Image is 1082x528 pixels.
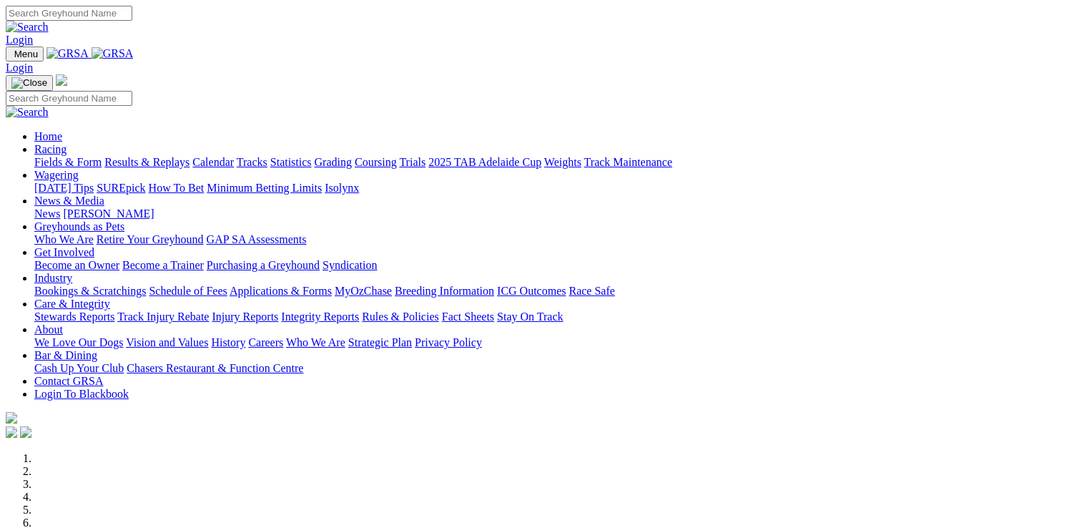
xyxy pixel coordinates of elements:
[34,311,114,323] a: Stewards Reports
[6,47,44,62] button: Toggle navigation
[237,156,267,168] a: Tracks
[6,412,17,424] img: logo-grsa-white.png
[544,156,581,168] a: Weights
[207,259,320,271] a: Purchasing a Greyhound
[6,106,49,119] img: Search
[415,336,482,348] a: Privacy Policy
[34,272,72,284] a: Industry
[315,156,352,168] a: Grading
[6,75,53,91] button: Toggle navigation
[584,156,672,168] a: Track Maintenance
[20,426,31,438] img: twitter.svg
[34,375,103,387] a: Contact GRSA
[335,285,392,297] a: MyOzChase
[355,156,397,168] a: Coursing
[34,336,1076,349] div: About
[286,336,345,348] a: Who We Are
[399,156,426,168] a: Trials
[14,49,38,59] span: Menu
[6,62,33,74] a: Login
[248,336,283,348] a: Careers
[325,182,359,194] a: Isolynx
[34,285,146,297] a: Bookings & Scratchings
[34,311,1076,323] div: Care & Integrity
[34,207,60,220] a: News
[34,285,1076,298] div: Industry
[34,259,1076,272] div: Get Involved
[34,169,79,181] a: Wagering
[122,259,204,271] a: Become a Trainer
[127,362,303,374] a: Chasers Restaurant & Function Centre
[34,195,104,207] a: News & Media
[34,323,63,336] a: About
[211,336,245,348] a: History
[428,156,541,168] a: 2025 TAB Adelaide Cup
[212,311,278,323] a: Injury Reports
[92,47,134,60] img: GRSA
[11,77,47,89] img: Close
[34,388,129,400] a: Login To Blackbook
[34,207,1076,220] div: News & Media
[6,6,132,21] input: Search
[97,182,145,194] a: SUREpick
[207,233,307,245] a: GAP SA Assessments
[362,311,439,323] a: Rules & Policies
[97,233,204,245] a: Retire Your Greyhound
[395,285,494,297] a: Breeding Information
[6,21,49,34] img: Search
[192,156,234,168] a: Calendar
[497,285,566,297] a: ICG Outcomes
[63,207,154,220] a: [PERSON_NAME]
[34,259,119,271] a: Become an Owner
[6,91,132,106] input: Search
[34,156,1076,169] div: Racing
[348,336,412,348] a: Strategic Plan
[34,349,97,361] a: Bar & Dining
[442,311,494,323] a: Fact Sheets
[34,233,94,245] a: Who We Are
[34,246,94,258] a: Get Involved
[56,74,67,86] img: logo-grsa-white.png
[149,182,205,194] a: How To Bet
[569,285,614,297] a: Race Safe
[34,362,124,374] a: Cash Up Your Club
[34,182,1076,195] div: Wagering
[34,130,62,142] a: Home
[207,182,322,194] a: Minimum Betting Limits
[126,336,208,348] a: Vision and Values
[34,298,110,310] a: Care & Integrity
[6,426,17,438] img: facebook.svg
[117,311,209,323] a: Track Injury Rebate
[34,220,124,233] a: Greyhounds as Pets
[281,311,359,323] a: Integrity Reports
[34,336,123,348] a: We Love Our Dogs
[34,362,1076,375] div: Bar & Dining
[104,156,190,168] a: Results & Replays
[34,156,102,168] a: Fields & Form
[323,259,377,271] a: Syndication
[34,233,1076,246] div: Greyhounds as Pets
[6,34,33,46] a: Login
[46,47,89,60] img: GRSA
[270,156,312,168] a: Statistics
[34,143,67,155] a: Racing
[230,285,332,297] a: Applications & Forms
[497,311,563,323] a: Stay On Track
[34,182,94,194] a: [DATE] Tips
[149,285,227,297] a: Schedule of Fees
